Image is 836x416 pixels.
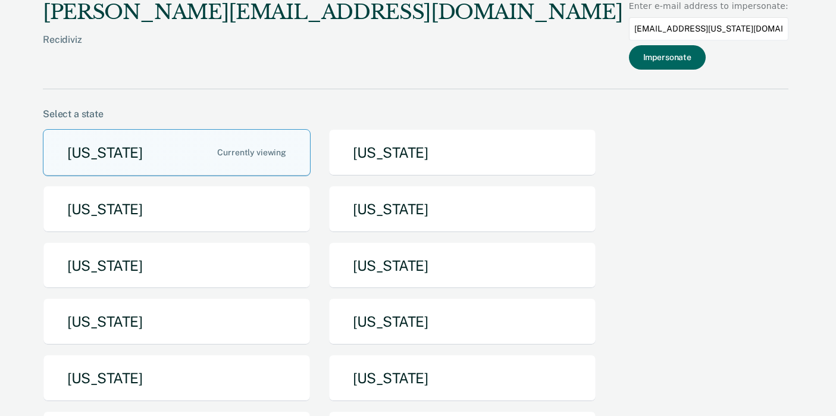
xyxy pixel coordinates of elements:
[43,34,622,64] div: Recidiviz
[43,355,311,402] button: [US_STATE]
[43,298,311,345] button: [US_STATE]
[328,355,596,402] button: [US_STATE]
[328,298,596,345] button: [US_STATE]
[629,45,706,70] button: Impersonate
[629,17,788,40] input: Enter an email to impersonate...
[43,242,311,289] button: [US_STATE]
[328,242,596,289] button: [US_STATE]
[328,129,596,176] button: [US_STATE]
[328,186,596,233] button: [US_STATE]
[43,108,788,120] div: Select a state
[43,129,311,176] button: [US_STATE]
[43,186,311,233] button: [US_STATE]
